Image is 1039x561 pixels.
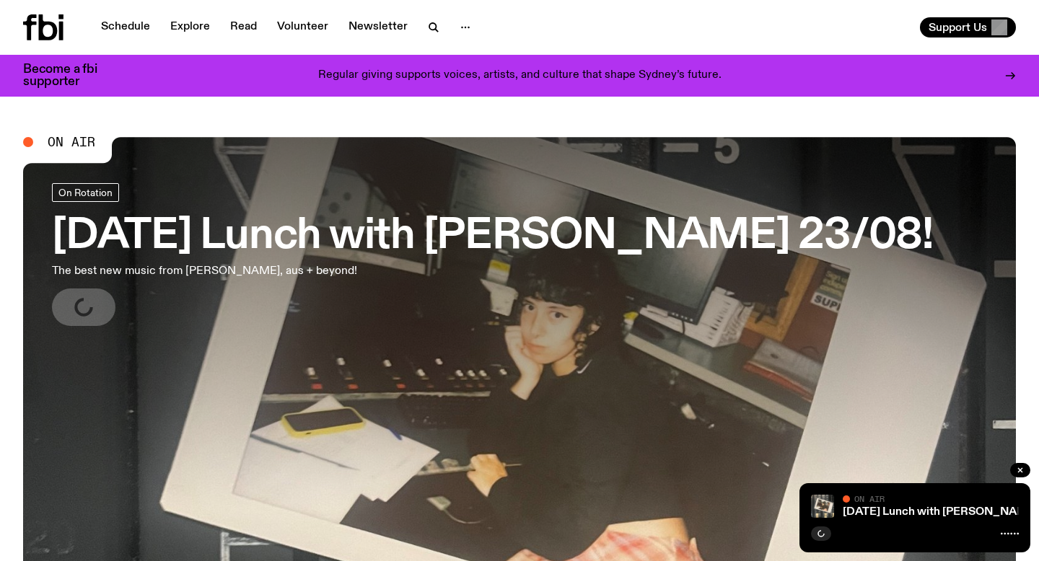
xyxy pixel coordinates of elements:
a: Schedule [92,17,159,37]
a: [DATE] Lunch with [PERSON_NAME] 23/08!The best new music from [PERSON_NAME], aus + beyond! [52,183,933,326]
img: A polaroid of Ella Avni in the studio on top of the mixer which is also located in the studio. [811,495,834,518]
span: On Rotation [58,187,113,198]
a: Read [222,17,266,37]
button: Support Us [920,17,1016,37]
p: Regular giving supports voices, artists, and culture that shape Sydney’s future. [318,69,722,82]
h3: Become a fbi supporter [23,63,115,88]
a: Newsletter [340,17,416,37]
span: On Air [48,136,95,149]
p: The best new music from [PERSON_NAME], aus + beyond! [52,262,421,280]
h3: [DATE] Lunch with [PERSON_NAME] 23/08! [52,216,933,257]
a: On Rotation [52,183,119,202]
a: Explore [162,17,219,37]
span: On Air [854,494,885,503]
a: Volunteer [268,17,337,37]
span: Support Us [929,21,987,34]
